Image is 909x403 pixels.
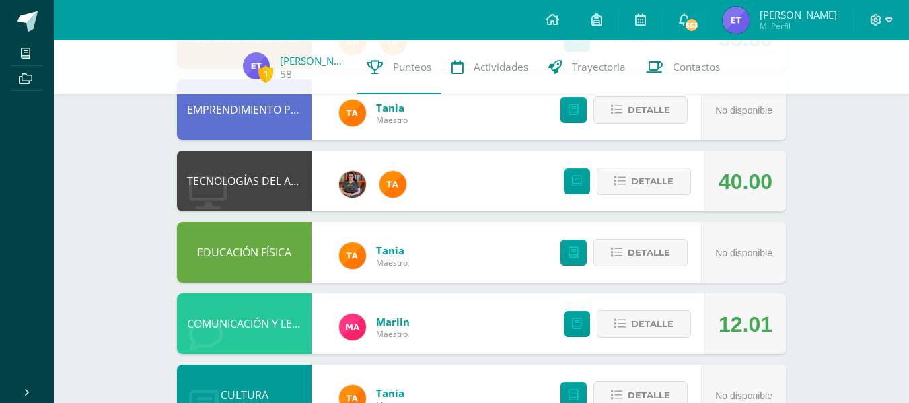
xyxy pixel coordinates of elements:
[357,40,441,94] a: Punteos
[715,390,772,401] span: No disponible
[572,60,626,74] span: Trayectoria
[593,96,688,124] button: Detalle
[631,312,674,336] span: Detalle
[177,79,312,140] div: EMPRENDIMIENTO PARA LA PRODUCTIVIDAD
[339,100,366,126] img: feaeb2f9bb45255e229dc5fdac9a9f6b.png
[258,65,273,82] span: 1
[376,328,410,340] span: Maestro
[597,310,691,338] button: Detalle
[715,248,772,258] span: No disponible
[673,60,720,74] span: Contactos
[177,293,312,354] div: COMUNICACIÓN Y LENGUAJE, IDIOMA EXTRANJERO
[715,105,772,116] span: No disponible
[376,257,408,268] span: Maestro
[177,222,312,283] div: EDUCACIÓN FÍSICA
[177,151,312,211] div: TECNOLOGÍAS DEL APRENDIZAJE Y LA COMUNICACIÓN
[474,60,528,74] span: Actividades
[628,240,670,265] span: Detalle
[243,52,270,79] img: c92786e4281570e938e3a54d1665481b.png
[684,17,699,32] span: 553
[376,315,410,328] a: Marlin
[719,294,772,355] div: 12.01
[631,169,674,194] span: Detalle
[376,114,408,126] span: Maestro
[538,40,636,94] a: Trayectoria
[280,67,292,81] a: 58
[597,168,691,195] button: Detalle
[593,239,688,266] button: Detalle
[339,242,366,269] img: feaeb2f9bb45255e229dc5fdac9a9f6b.png
[339,171,366,198] img: 60a759e8b02ec95d430434cf0c0a55c7.png
[719,151,772,212] div: 40.00
[280,54,347,67] a: [PERSON_NAME]
[723,7,750,34] img: c92786e4281570e938e3a54d1665481b.png
[379,171,406,198] img: feaeb2f9bb45255e229dc5fdac9a9f6b.png
[760,8,837,22] span: [PERSON_NAME]
[339,314,366,340] img: ca51be06ee6568e83a4be8f0f0221dfb.png
[376,244,408,257] a: Tania
[628,98,670,122] span: Detalle
[441,40,538,94] a: Actividades
[636,40,730,94] a: Contactos
[376,101,408,114] a: Tania
[393,60,431,74] span: Punteos
[760,20,837,32] span: Mi Perfil
[376,386,408,400] a: Tania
